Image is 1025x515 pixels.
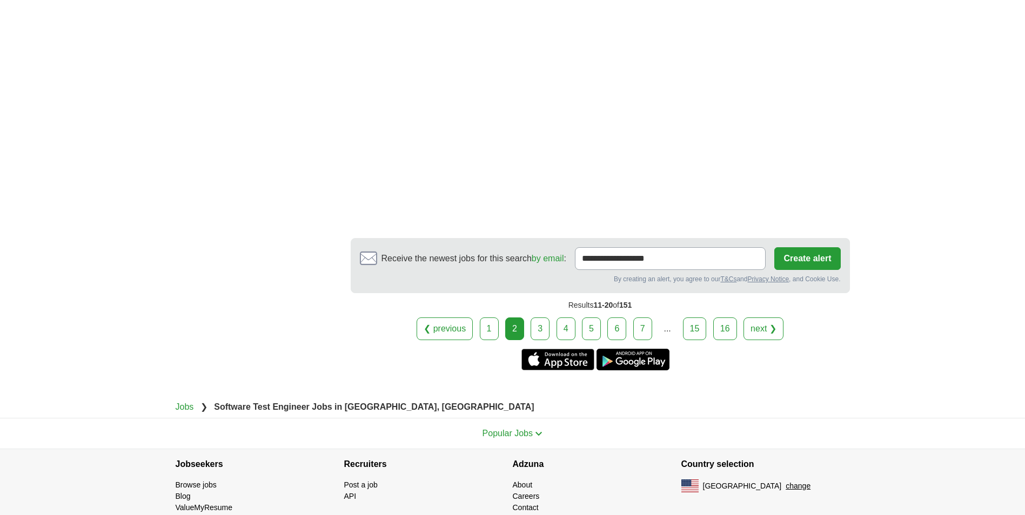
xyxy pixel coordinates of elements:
[480,317,499,340] a: 1
[683,317,707,340] a: 15
[774,247,840,270] button: Create alert
[535,431,542,436] img: toggle icon
[176,492,191,500] a: Blog
[531,317,550,340] a: 3
[381,252,566,265] span: Receive the newest jobs for this search :
[619,301,632,309] span: 151
[633,317,652,340] a: 7
[513,503,539,512] a: Contact
[351,293,850,317] div: Results of
[607,317,626,340] a: 6
[505,317,524,340] div: 2
[743,317,783,340] a: next ❯
[713,317,737,340] a: 16
[176,480,217,489] a: Browse jobs
[703,480,782,492] span: [GEOGRAPHIC_DATA]
[681,449,850,479] h4: Country selection
[521,349,594,370] a: Get the iPhone app
[656,318,678,340] div: ...
[532,254,564,263] a: by email
[176,503,233,512] a: ValueMyResume
[360,274,841,284] div: By creating an alert, you agree to our and , and Cookie Use.
[720,275,736,283] a: T&Cs
[417,317,473,340] a: ❮ previous
[344,480,378,489] a: Post a job
[593,301,613,309] span: 11-20
[582,317,601,340] a: 5
[597,349,669,370] a: Get the Android app
[176,402,194,411] a: Jobs
[214,402,534,411] strong: Software Test Engineer Jobs in [GEOGRAPHIC_DATA], [GEOGRAPHIC_DATA]
[344,492,357,500] a: API
[557,317,575,340] a: 4
[513,480,533,489] a: About
[786,480,810,492] button: change
[681,479,699,492] img: US flag
[513,492,540,500] a: Careers
[483,429,533,438] span: Popular Jobs
[200,402,207,411] span: ❯
[747,275,789,283] a: Privacy Notice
